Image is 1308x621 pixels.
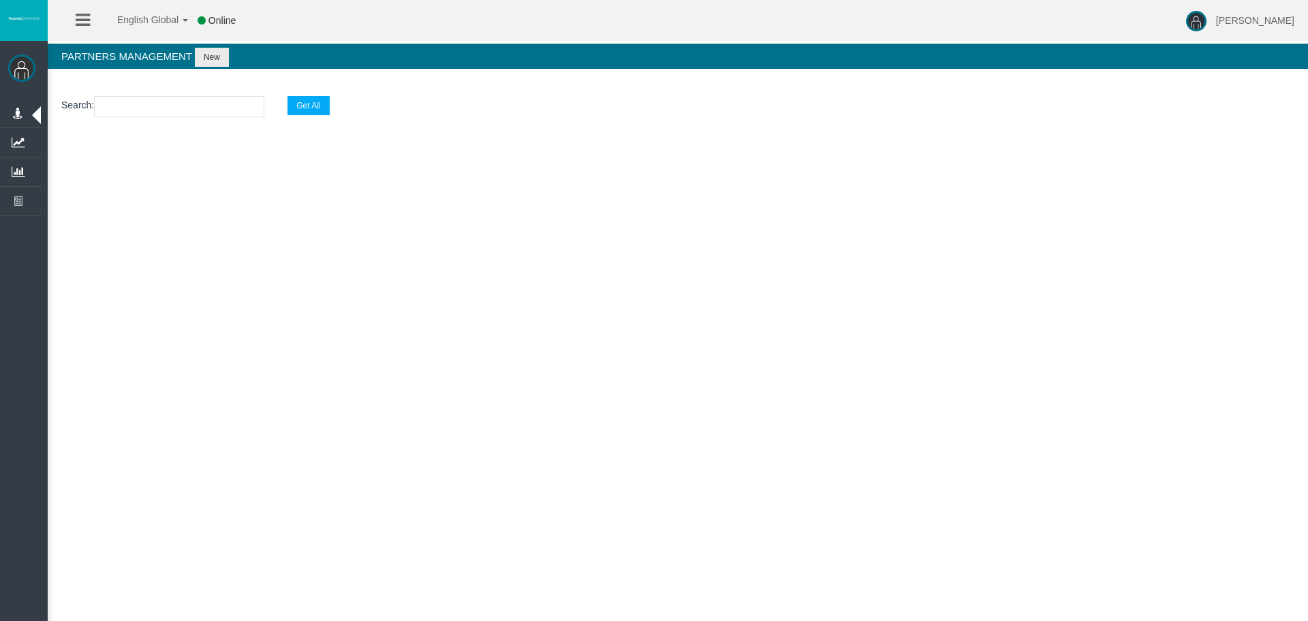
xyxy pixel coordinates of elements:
span: [PERSON_NAME] [1216,15,1294,26]
button: Get All [287,96,329,115]
span: Online [208,15,236,26]
span: Partners Management [61,50,192,62]
label: Search [61,97,91,113]
img: logo.svg [7,16,41,21]
span: English Global [99,14,178,25]
img: user-image [1186,11,1206,31]
button: New [195,48,229,67]
p: : [61,96,1294,117]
